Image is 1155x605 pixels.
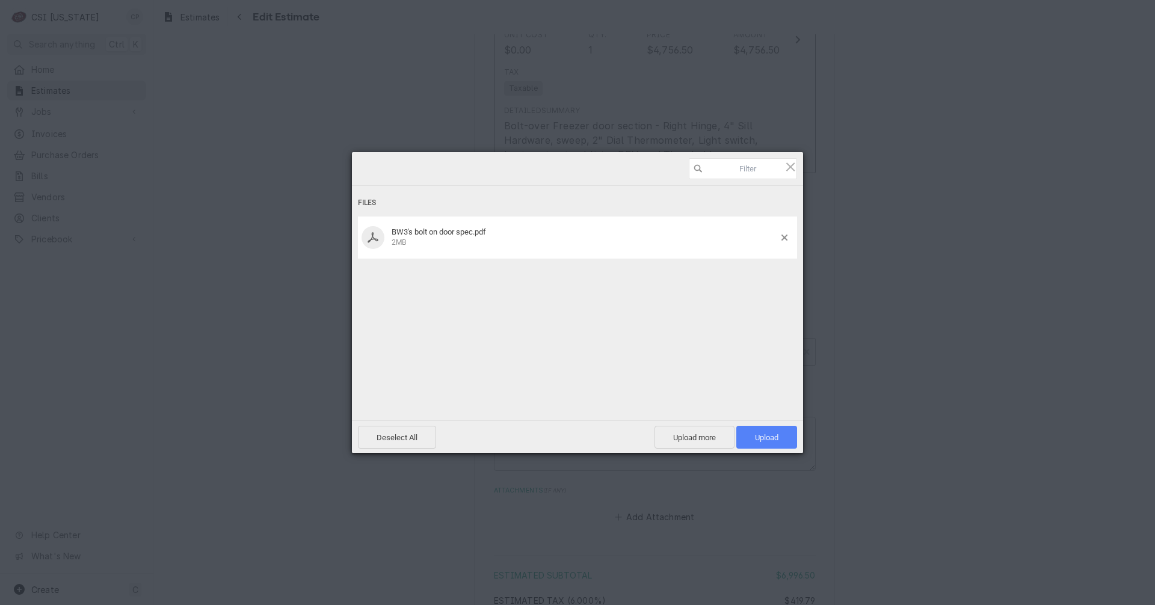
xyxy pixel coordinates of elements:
[755,433,778,442] span: Upload
[784,160,797,173] span: Click here or hit ESC to close picker
[358,192,797,214] div: Files
[388,227,781,247] div: BW3's bolt on door spec.pdf
[654,426,735,449] span: Upload more
[358,426,436,449] span: Deselect All
[736,426,797,449] span: Upload
[689,158,797,179] input: Filter
[392,238,406,247] span: 2MB
[392,227,486,236] span: BW3's bolt on door spec.pdf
